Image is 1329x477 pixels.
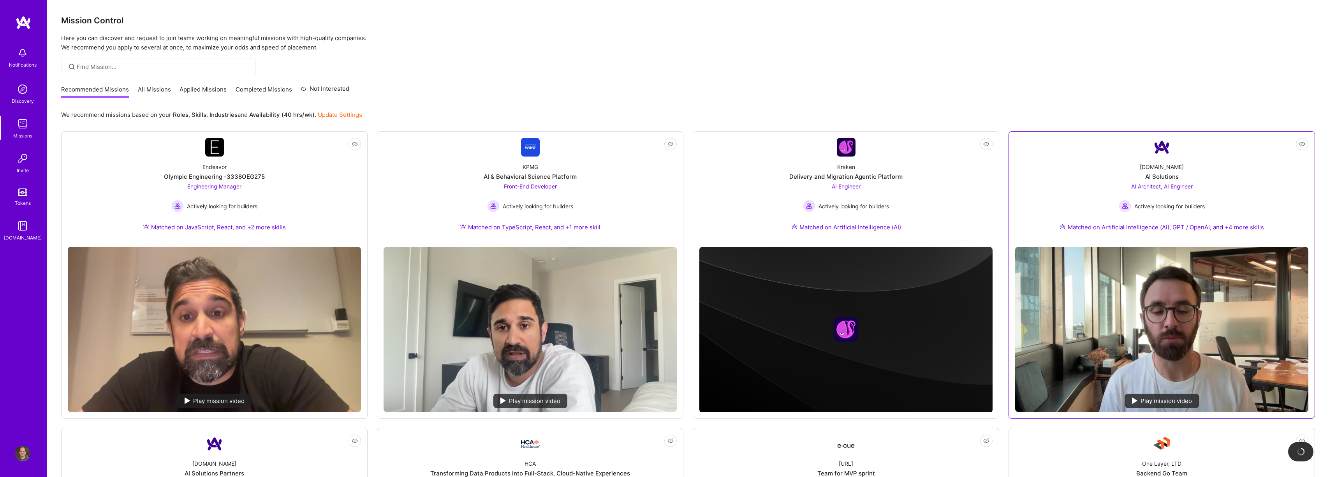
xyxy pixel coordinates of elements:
div: Matched on TypeScript, React, and +1 more skill [460,223,600,231]
div: One Layer, LTD [1142,459,1181,468]
img: Company Logo [1153,138,1171,157]
a: Company LogoEndeavorOlympic Engineering -3338OEG275Engineering Manager Actively looking for build... [68,138,361,241]
div: Discovery [12,97,34,105]
img: tokens [18,188,27,196]
i: icon SearchGrey [67,62,76,71]
img: Ateam Purple Icon [143,224,149,230]
h3: Mission Control [61,16,1315,25]
span: Actively looking for builders [819,202,889,210]
img: logo [16,16,31,30]
div: Matched on Artificial Intelligence (AI) [791,223,901,231]
p: We recommend missions based on your , , and . [61,111,362,119]
span: Actively looking for builders [187,202,257,210]
img: No Mission [68,247,361,412]
img: cover [699,247,993,413]
img: Company Logo [521,138,540,157]
a: Company Logo[DOMAIN_NAME]AI SolutionsAI Architect, AI Engineer Actively looking for buildersActiv... [1015,138,1308,241]
div: Delivery and Migration Agentic Platform [789,172,903,181]
p: Here you can discover and request to join teams working on meaningful missions with high-quality ... [61,33,1315,52]
img: Company Logo [205,138,224,157]
div: Kraken [837,163,855,171]
i: icon EyeClosed [1299,141,1305,147]
img: Ateam Purple Icon [791,224,797,230]
img: guide book [15,218,30,234]
img: loading [1296,447,1306,456]
div: [DOMAIN_NAME] [1140,163,1184,171]
img: Actively looking for builders [171,200,184,212]
i: icon EyeClosed [667,438,674,444]
div: Invite [17,166,29,174]
span: Actively looking for builders [1134,202,1205,210]
a: Not Interested [301,84,349,98]
img: teamwork [15,116,30,132]
input: Find Mission... [77,63,250,71]
div: Play mission video [1125,394,1199,408]
i: icon EyeClosed [1299,438,1305,444]
b: Skills [192,111,206,118]
img: Ateam Purple Icon [460,224,466,230]
b: Roles [173,111,188,118]
img: Actively looking for builders [487,200,500,212]
a: Recommended Missions [61,85,129,98]
img: Company Logo [1153,435,1171,453]
div: Play mission video [178,394,252,408]
div: [DOMAIN_NAME] [192,459,236,468]
a: Completed Missions [236,85,292,98]
div: Matched on Artificial Intelligence (AI), GPT / OpenAI, and +4 more skills [1060,223,1264,231]
div: Endeavor [202,163,227,171]
a: Applied Missions [180,85,227,98]
div: HCA [525,459,536,468]
img: Actively looking for builders [803,200,815,212]
a: User Avatar [13,446,32,461]
div: AI Solutions [1145,172,1179,181]
span: Front-End Developer [504,183,557,190]
img: Company Logo [521,440,540,448]
img: play [500,398,506,404]
i: icon EyeClosed [352,438,358,444]
img: Invite [15,151,30,166]
img: No Mission [1015,247,1308,412]
div: AI & Behavioral Science Platform [484,172,577,181]
i: icon EyeClosed [667,141,674,147]
img: Ateam Purple Icon [1060,224,1066,230]
span: AI Architect, AI Engineer [1131,183,1193,190]
i: icon EyeClosed [352,141,358,147]
a: All Missions [138,85,171,98]
span: Actively looking for builders [503,202,573,210]
div: Olympic Engineering -3338OEG275 [164,172,265,181]
span: Engineering Manager [187,183,241,190]
a: Company LogoKPMGAI & Behavioral Science PlatformFront-End Developer Actively looking for builders... [384,138,677,241]
img: No Mission [384,247,677,412]
div: KPMG [523,163,538,171]
i: icon EyeClosed [983,438,989,444]
img: Company Logo [205,435,224,453]
img: User Avatar [15,446,30,461]
img: play [185,398,190,404]
b: Industries [209,111,238,118]
a: Company LogoKrakenDelivery and Migration Agentic PlatformAI Engineer Actively looking for builder... [699,138,993,241]
div: Matched on JavaScript, React, and +2 more skills [143,223,286,231]
a: Update Settings [318,111,362,118]
img: bell [15,45,30,61]
div: [DOMAIN_NAME] [4,234,42,242]
div: [URL] [839,459,853,468]
div: Play mission video [493,394,567,408]
b: Availability (40 hrs/wk) [249,111,315,118]
img: Company Logo [837,437,855,451]
img: discovery [15,81,30,97]
img: Company logo [834,317,859,342]
img: Actively looking for builders [1119,200,1131,212]
i: icon EyeClosed [983,141,989,147]
div: Tokens [15,199,31,207]
div: Missions [13,132,32,140]
img: Company Logo [837,138,855,157]
span: AI Engineer [832,183,861,190]
div: Notifications [9,61,37,69]
img: play [1132,398,1137,404]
